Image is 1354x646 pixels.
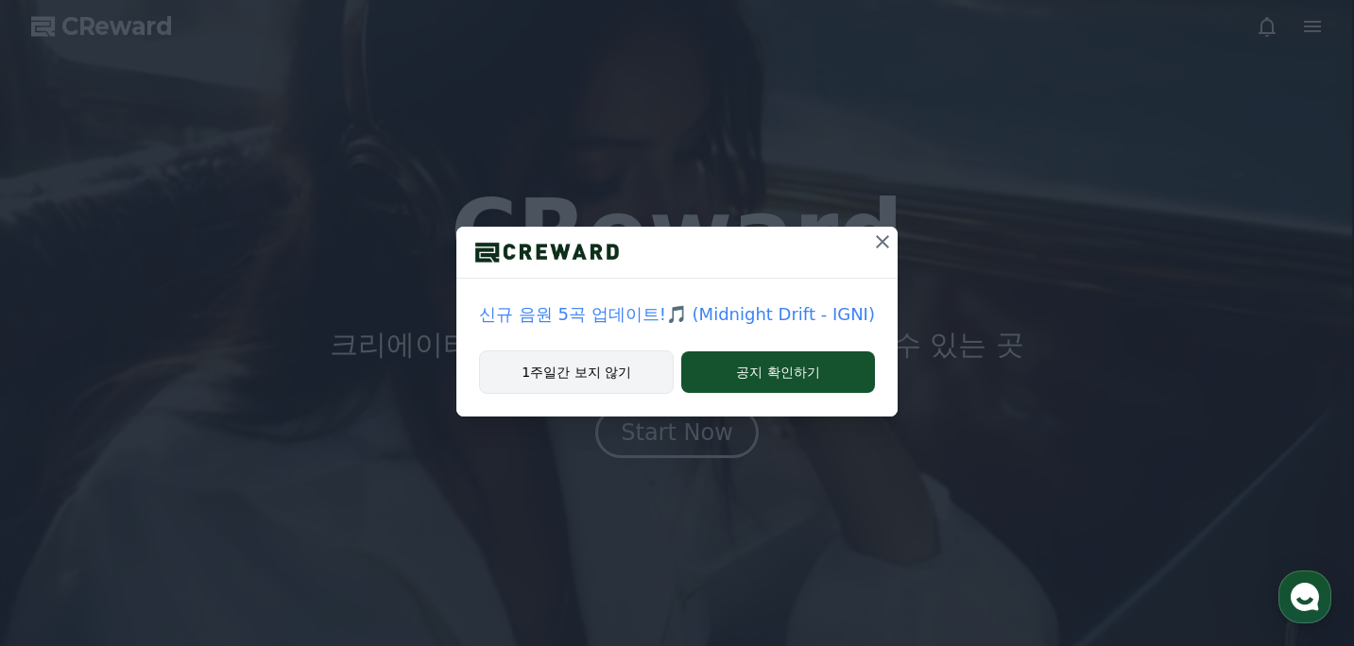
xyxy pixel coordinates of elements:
span: 홈 [60,518,71,533]
span: 설정 [292,518,315,533]
a: 대화 [125,489,244,536]
img: logo [456,238,638,266]
button: 1주일간 보지 않기 [479,350,674,394]
a: 설정 [244,489,363,536]
button: 공지 확인하기 [681,351,875,393]
a: 홈 [6,489,125,536]
a: 신규 음원 5곡 업데이트!🎵 (Midnight Drift - IGNI) [479,301,875,328]
span: 대화 [173,518,196,534]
